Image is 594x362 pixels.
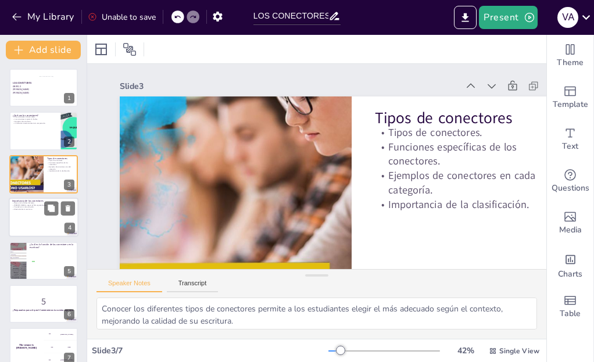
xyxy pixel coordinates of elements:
p: La falta de conectores afecta la comprensión. [13,122,58,124]
p: Importancia de los conectores [12,199,75,203]
p: Mejora de la fluidez del texto. [12,202,75,205]
span: Table [560,307,581,320]
p: ¿Cuál es la función de los conectores en la escritura? [30,243,74,249]
button: Speaker Notes [96,279,162,292]
div: Change the overall theme [547,35,593,77]
p: Los conectores mejoran la fluidez. [13,118,58,120]
div: Add ready made slides [547,77,593,119]
div: 200 [44,341,78,354]
div: 2 [9,112,78,150]
div: 3 [9,155,78,193]
textarea: Conocer los diferentes tipos de conectores permite a los estudiantes elegir el más adecuado según... [96,298,537,329]
div: Add images, graphics, shapes or video [547,202,593,244]
button: My Library [9,8,79,26]
p: Claridad en la comunicación. [12,206,75,209]
div: 4 [9,198,78,237]
div: 5 [9,242,78,280]
button: Export to PowerPoint [454,6,477,29]
span: LOS CONECTORES [13,81,31,84]
div: 100 [44,328,78,341]
button: Add slide [6,41,81,59]
span: Cambiar el tema [3,260,35,261]
span: Text [562,140,578,153]
p: Tipos de conectores. [47,159,74,162]
p: Ejemplos de conectores en cada categoría. [47,166,74,170]
div: 5 [64,266,74,277]
div: 3 [64,180,74,190]
button: V A [557,6,578,29]
span: Theme [557,56,584,69]
span: Aumentar el número de palabras [3,257,35,258]
span: Position [123,42,137,56]
div: Layout [92,40,110,59]
h4: The winner is [PERSON_NAME] [9,344,44,350]
span: Vincular ideas y oraciones [3,254,35,255]
div: Unable to save [88,12,156,23]
div: Jaap [67,346,70,348]
div: [PERSON_NAME] [60,360,73,361]
span: Mejorar la gramática [3,251,35,252]
span: Media [559,224,582,236]
p: [PERSON_NAME] [13,91,74,95]
div: Add a table [547,286,593,328]
span: Charts [558,268,582,281]
div: Add charts and graphs [547,244,593,286]
p: Efectividad en la escritura. [12,209,75,211]
span: Template [553,98,588,111]
div: Slide 3 / 7 [92,345,328,356]
button: Delete Slide [61,202,75,216]
div: 4 [65,223,75,234]
p: Ejemplos de conectores. [13,120,58,123]
div: 1 [9,69,78,107]
div: 1 [64,93,74,103]
div: V A [557,7,578,28]
p: Tipos de conectores [47,157,74,160]
p: [PERSON_NAME] a seguir el hilo argumentativo. [12,204,75,206]
div: Get real-time input from your audience [547,160,593,202]
span: [PERSON_NAME] [13,88,30,91]
p: 5 [13,295,74,308]
button: Duplicate Slide [44,202,58,216]
div: 42 % [452,345,480,356]
span: Single View [499,346,539,356]
span: Questions [552,182,589,195]
button: Present [479,6,537,29]
input: Insert title [253,8,328,24]
div: 2 [64,137,74,147]
p: Los conectores vinculan ideas. [13,116,58,118]
button: Transcript [167,279,219,292]
p: Funciones específicas de los conectores. [47,162,74,166]
div: Add text boxes [547,119,593,160]
div: 6 [64,309,74,320]
span: GRIPO 2 [13,85,21,88]
div: 6 [9,285,78,323]
p: Importancia de la clasificación. [47,170,74,172]
p: ¿Qué son los conectores? [13,113,58,117]
strong: ¡Preparados para el quiz! Comencemos la cuenta regresiva. [13,309,74,311]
